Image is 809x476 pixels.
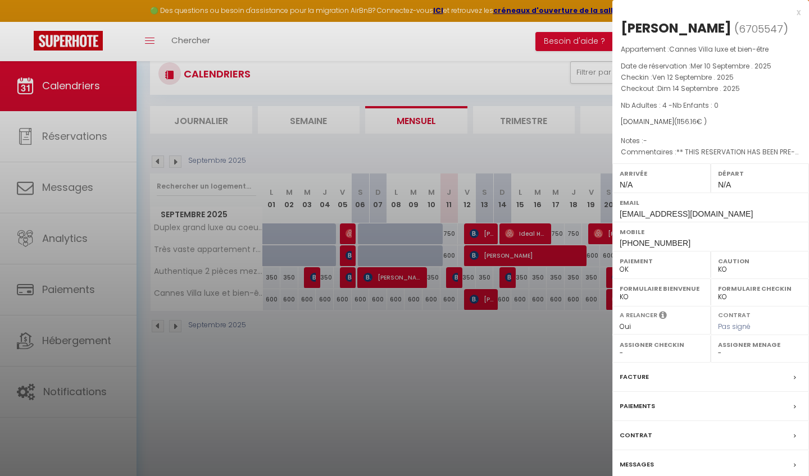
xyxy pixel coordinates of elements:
div: x [612,6,801,19]
span: ( € ) [674,117,707,126]
div: [DOMAIN_NAME] [621,117,801,127]
i: Sélectionner OUI si vous souhaiter envoyer les séquences de messages post-checkout [659,310,667,323]
span: Cannes Villa luxe et bien-être [669,44,769,54]
span: Nb Enfants : 0 [672,100,719,110]
span: [EMAIL_ADDRESS][DOMAIN_NAME] [620,209,753,218]
span: N/A [620,180,633,189]
label: Arrivée [620,168,703,179]
label: Paiements [620,400,655,412]
label: Caution [718,255,802,267]
button: Ouvrir le widget de chat LiveChat [9,4,43,38]
label: Messages [620,459,654,470]
p: Notes : [621,135,801,147]
p: Appartement : [621,44,801,55]
span: [PHONE_NUMBER] [620,239,690,248]
span: Ven 12 Septembre . 2025 [652,72,734,82]
label: Facture [620,371,649,383]
p: Date de réservation : [621,61,801,72]
span: Mer 10 Septembre . 2025 [690,61,771,71]
span: 6705547 [739,22,783,36]
label: Mobile [620,226,802,237]
label: Départ [718,168,802,179]
span: 1156.16 [677,117,697,126]
label: A relancer [620,310,657,320]
span: Pas signé [718,322,751,331]
label: Assigner Menage [718,339,802,350]
div: [PERSON_NAME] [621,19,731,37]
label: Formulaire Checkin [718,283,802,294]
span: Nb Adultes : 4 - [621,100,719,110]
label: Formulaire Bienvenue [620,283,703,294]
span: N/A [718,180,731,189]
label: Paiement [620,255,703,267]
p: Checkout : [621,83,801,94]
p: Commentaires : [621,147,801,158]
label: Assigner Checkin [620,339,703,350]
p: Checkin : [621,72,801,83]
label: Email [620,197,802,208]
span: Dim 14 Septembre . 2025 [657,84,740,93]
span: - [643,136,647,145]
span: ( ) [734,21,788,36]
label: Contrat [620,429,652,441]
label: Contrat [718,310,751,318]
